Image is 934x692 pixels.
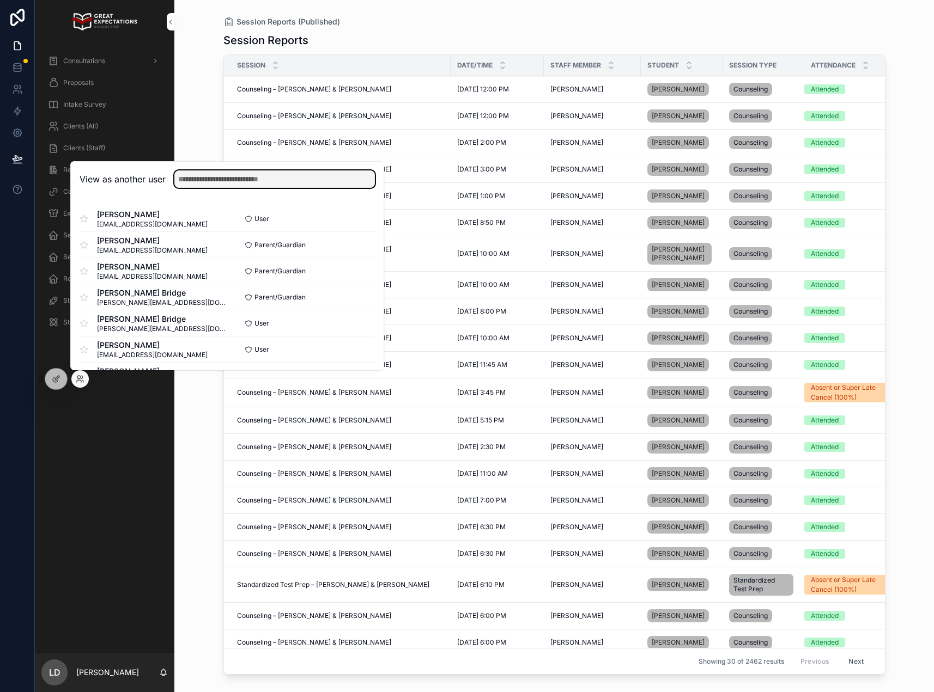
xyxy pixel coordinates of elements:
a: [PERSON_NAME] [647,578,709,591]
img: App logo [72,13,137,30]
span: Counseling [733,523,768,531]
a: Counseling [729,356,798,373]
span: Counseling – [PERSON_NAME] & [PERSON_NAME] [237,496,391,505]
a: [PERSON_NAME] [647,276,716,293]
a: [PERSON_NAME] [647,134,716,151]
a: Attended [804,638,893,647]
a: Counseling [729,438,798,456]
span: [PERSON_NAME] [652,469,705,478]
span: Student Files [63,318,103,327]
a: Counseling – [PERSON_NAME] & [PERSON_NAME] [237,549,444,558]
span: Counseling [733,416,768,425]
div: Attended [811,415,839,425]
a: Counseling [729,187,798,205]
span: Counseling – [PERSON_NAME] & [PERSON_NAME] [237,469,391,478]
a: Counseling – [PERSON_NAME] & [PERSON_NAME] [237,443,444,451]
a: Extracurriculars [41,204,168,223]
a: [PERSON_NAME] [647,440,709,454]
a: Counseling [729,607,798,624]
a: [PERSON_NAME] [647,136,709,149]
a: [DATE] 3:45 PM [457,388,537,397]
span: [PERSON_NAME] [550,549,603,558]
span: [PERSON_NAME] [652,523,705,531]
a: Attended [804,191,893,201]
a: [DATE] 10:00 AM [457,280,537,289]
a: Counseling [729,634,798,651]
span: Staff Assignations (admin) [63,296,143,305]
span: Counseling – [PERSON_NAME] & [PERSON_NAME] [237,85,391,94]
a: Attended [804,611,893,621]
div: Attended [811,333,839,343]
a: Counseling [729,134,798,151]
span: [PERSON_NAME] [550,523,603,531]
span: [PERSON_NAME] [652,218,705,227]
span: [DATE] 2:30 PM [457,443,506,451]
a: [PERSON_NAME] [647,467,709,480]
a: [DATE] 6:10 PM [457,580,537,589]
span: [PERSON_NAME] [652,496,705,505]
div: Attended [811,138,839,148]
span: Standardized Test Prep [733,576,789,593]
span: [PERSON_NAME] [550,112,603,120]
span: Counseling [733,192,768,200]
a: Counseling – [PERSON_NAME] & [PERSON_NAME] [237,416,444,425]
a: Attended [804,218,893,228]
span: [PERSON_NAME] [550,307,603,316]
a: [PERSON_NAME] [550,443,634,451]
a: [DATE] 11:45 AM [457,360,537,369]
a: [PERSON_NAME] [647,634,716,651]
span: [DATE] 11:45 AM [457,360,507,369]
a: Counseling – [PERSON_NAME] & [PERSON_NAME] [237,611,444,620]
span: [PERSON_NAME] [97,209,208,220]
a: [PERSON_NAME] [647,438,716,456]
a: [PERSON_NAME] [550,523,634,531]
a: Attended [804,495,893,505]
a: Counseling – [PERSON_NAME] & [PERSON_NAME] [237,138,444,147]
a: [PERSON_NAME] [647,636,709,649]
span: [PERSON_NAME] [550,443,603,451]
div: Attended [811,218,839,228]
span: Counseling – [PERSON_NAME] & [PERSON_NAME] [237,112,391,120]
a: [DATE] 3:00 PM [457,165,537,174]
div: Attended [811,638,839,647]
a: Counseling – [PERSON_NAME] & [PERSON_NAME] [237,638,444,647]
span: [DATE] 6:00 PM [457,638,506,647]
div: Attended [811,280,839,290]
a: Attended [804,469,893,479]
span: [EMAIL_ADDRESS][DOMAIN_NAME] [97,220,208,229]
span: Standardized Test Prep – [PERSON_NAME] & [PERSON_NAME] [237,580,429,589]
a: Counseling [729,545,798,562]
a: Student Files [41,313,168,332]
a: [PERSON_NAME] [550,611,634,620]
span: Requested Materials (Staff) [63,166,147,174]
span: Requested Materials (admin) [63,274,151,283]
div: Attended [811,442,839,452]
a: [PERSON_NAME] [550,165,634,174]
a: [PERSON_NAME] [647,161,716,178]
a: [DATE] 11:00 AM [457,469,537,478]
a: Attended [804,522,893,532]
span: [PERSON_NAME] [652,334,705,342]
span: [PERSON_NAME] [652,360,705,369]
button: Next [841,653,871,670]
a: Attended [804,549,893,559]
div: Attended [811,360,839,370]
a: [DATE] 12:00 PM [457,112,537,120]
a: [PERSON_NAME] [647,107,716,125]
span: Counseling [733,611,768,620]
a: [DATE] 7:00 PM [457,496,537,505]
a: Counseling [729,465,798,482]
a: [PERSON_NAME] [550,549,634,558]
span: [DATE] 1:00 PM [457,192,505,200]
a: Clients (All) [41,117,168,136]
a: [PERSON_NAME] [550,307,634,316]
a: [PERSON_NAME] [647,163,709,176]
a: [DATE] 5:15 PM [457,416,537,425]
a: [DATE] 8:00 PM [457,307,537,316]
a: [PERSON_NAME] [647,329,716,347]
a: Counseling – [PERSON_NAME] & [PERSON_NAME] [237,388,444,397]
span: [DATE] 10:00 AM [457,334,510,342]
a: Attended [804,442,893,452]
span: Counseling [733,85,768,94]
div: Attended [811,495,839,505]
